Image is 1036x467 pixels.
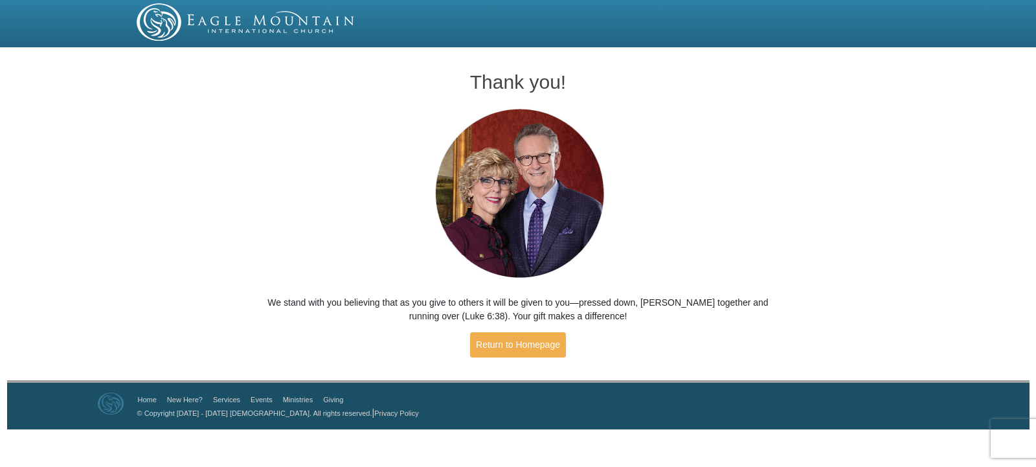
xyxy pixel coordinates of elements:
img: EMIC [137,3,355,41]
h1: Thank you! [266,71,771,93]
a: Giving [323,396,343,404]
a: Events [251,396,273,404]
a: Services [213,396,240,404]
a: Return to Homepage [470,332,566,358]
a: Ministries [283,396,313,404]
a: Privacy Policy [374,409,418,417]
p: We stand with you believing that as you give to others it will be given to you—pressed down, [PER... [266,296,771,323]
img: Pastors George and Terri Pearsons [423,105,614,283]
img: Eagle Mountain International Church [98,393,124,415]
a: © Copyright [DATE] - [DATE] [DEMOGRAPHIC_DATA]. All rights reserved. [137,409,372,417]
a: Home [138,396,157,404]
a: New Here? [167,396,203,404]
p: | [133,406,419,420]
